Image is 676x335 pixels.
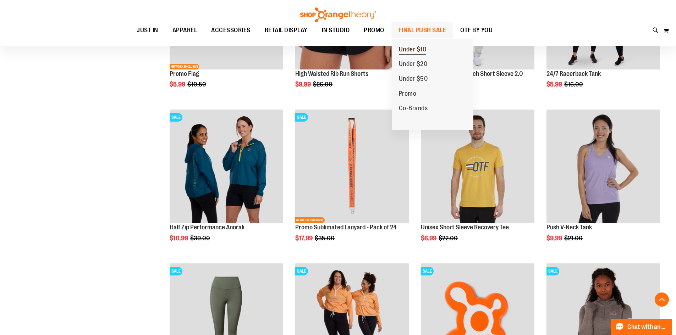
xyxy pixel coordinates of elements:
a: Push V-Neck Tank [546,224,592,231]
img: Product image for Push V-Neck Tank [546,110,660,223]
span: $17.99 [295,235,314,242]
span: NETWORK EXCLUSIVE [170,64,199,69]
span: $39.00 [190,235,211,242]
span: FINAL PUSH SALE [399,22,446,38]
span: Promo [399,90,417,99]
span: Under $20 [399,60,428,69]
span: Chat with an Expert [627,324,667,330]
span: $35.00 [315,235,336,242]
a: Under $50 [392,72,435,86]
a: Under $20 [392,57,435,72]
span: $26.00 [313,81,334,88]
span: SALE [170,267,182,275]
span: $5.99 [546,81,563,88]
a: ACCESSORIES [204,22,258,39]
a: FINAL PUSH SALE [391,22,454,38]
span: $22.00 [439,235,459,242]
a: Unisex Short Sleeve Recovery Tee [421,224,509,231]
img: Shop Orangetheory [299,7,377,22]
span: $9.99 [546,235,563,242]
a: Promo [392,86,424,101]
a: High Waisted Rib Run Shorts [295,70,368,77]
a: Promo Sublimated Lanyard - Pack of 24 [295,224,397,231]
button: Chat with an Expert [611,319,672,335]
div: product [417,106,538,260]
span: $10.99 [170,235,189,242]
span: SALE [170,113,182,122]
span: $21.00 [564,235,584,242]
span: $6.99 [421,235,438,242]
a: Promo Flag [170,70,199,77]
span: $16.00 [564,81,584,88]
img: Product image for Unisex Short Sleeve Recovery Tee [421,110,534,223]
span: PROMO [364,22,384,38]
span: $10.50 [187,81,207,88]
img: Product image for Sublimated Lanyard - Pack of 24 [295,110,409,223]
a: Product image for Sublimated Lanyard - Pack of 24SALENETWORK EXCLUSIVE [295,110,409,224]
a: IN STUDIO [315,22,357,39]
span: Under $10 [399,46,427,55]
a: JUST IN [130,22,165,39]
a: Co-Brands [392,101,435,116]
span: ACCESSORIES [211,22,251,38]
span: RETAIL DISPLAY [265,22,308,38]
a: PROMO [357,22,391,39]
span: Co-Brands [399,105,428,113]
span: Under $50 [399,75,428,84]
span: $9.99 [295,81,312,88]
a: 24/7 Racerback Tank [546,70,601,77]
a: Product image for Push V-Neck Tank [546,110,660,224]
a: Under $10 [392,42,434,57]
span: SALE [295,113,308,122]
div: product [543,106,664,260]
span: IN STUDIO [322,22,350,38]
a: Half Zip Performance Anorak [170,224,244,231]
a: OTF BY YOU [453,22,500,39]
a: RETAIL DISPLAY [258,22,315,39]
span: $5.99 [170,81,186,88]
span: NETWORK EXCLUSIVE [295,217,325,223]
div: product [292,106,412,260]
span: APPAREL [172,22,197,38]
span: SALE [295,267,308,275]
div: product [166,106,287,260]
span: SALE [421,267,434,275]
img: Half Zip Performance Anorak [170,110,283,223]
a: APPAREL [165,22,204,39]
a: Product image for Unisex Short Sleeve Recovery Tee [421,110,534,224]
a: Half Zip Performance AnorakSALE [170,110,283,224]
span: SALE [546,267,559,275]
ul: FINAL PUSH SALE [392,39,473,130]
span: OTF BY YOU [460,22,493,38]
span: JUST IN [137,22,158,38]
button: Back To Top [655,292,669,307]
